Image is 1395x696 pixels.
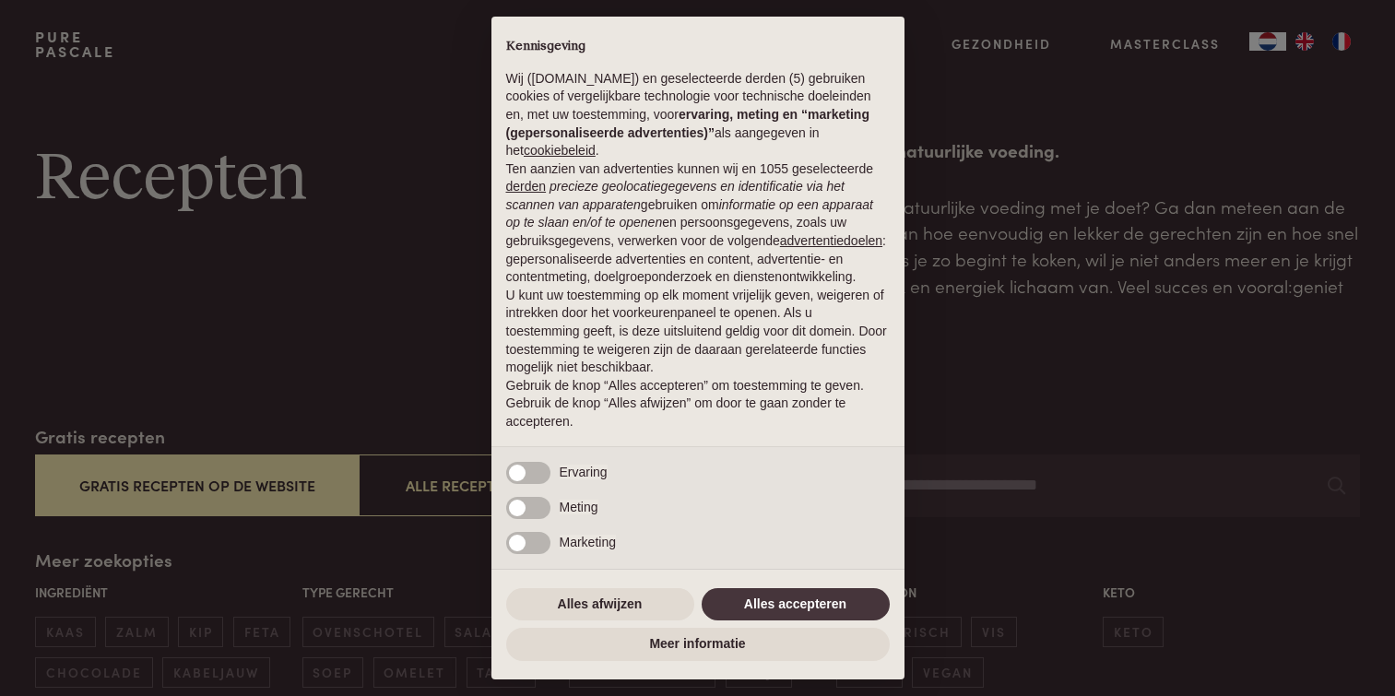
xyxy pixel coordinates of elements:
[560,500,598,514] span: Meting
[506,377,890,431] p: Gebruik de knop “Alles accepteren” om toestemming te geven. Gebruik de knop “Alles afwijzen” om d...
[702,588,890,621] button: Alles accepteren
[780,232,882,251] button: advertentiedoelen
[560,465,608,479] span: Ervaring
[506,70,890,160] p: Wij ([DOMAIN_NAME]) en geselecteerde derden (5) gebruiken cookies of vergelijkbare technologie vo...
[506,588,694,621] button: Alles afwijzen
[506,197,874,230] em: informatie op een apparaat op te slaan en/of te openen
[506,39,890,55] h2: Kennisgeving
[560,535,616,549] span: Marketing
[506,178,547,196] button: derden
[524,143,596,158] a: cookiebeleid
[506,287,890,377] p: U kunt uw toestemming op elk moment vrijelijk geven, weigeren of intrekken door het voorkeurenpan...
[506,107,869,140] strong: ervaring, meting en “marketing (gepersonaliseerde advertenties)”
[506,160,890,287] p: Ten aanzien van advertenties kunnen wij en 1055 geselecteerde gebruiken om en persoonsgegevens, z...
[506,628,890,661] button: Meer informatie
[506,179,845,212] em: precieze geolocatiegegevens en identificatie via het scannen van apparaten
